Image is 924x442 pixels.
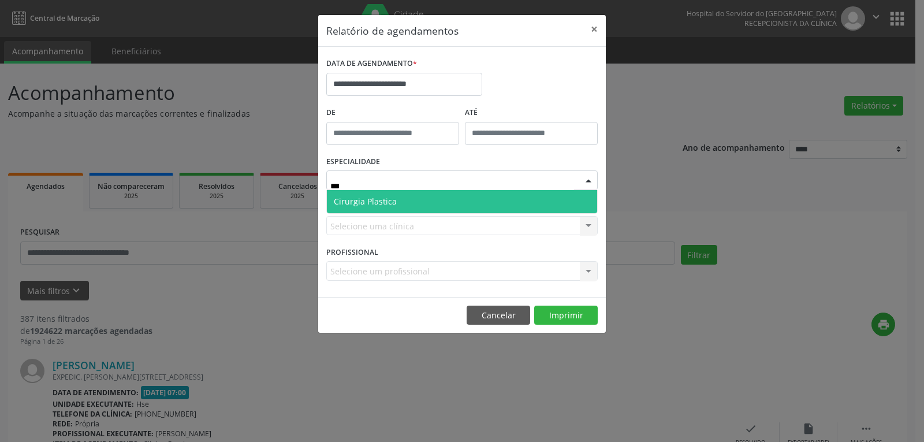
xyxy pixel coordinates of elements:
label: ESPECIALIDADE [326,153,380,171]
label: PROFISSIONAL [326,243,378,261]
h5: Relatório de agendamentos [326,23,459,38]
span: Cirurgia Plastica [334,196,397,207]
button: Cancelar [467,306,530,325]
label: ATÉ [465,104,598,122]
label: DATA DE AGENDAMENTO [326,55,417,73]
button: Imprimir [534,306,598,325]
button: Close [583,15,606,43]
label: De [326,104,459,122]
